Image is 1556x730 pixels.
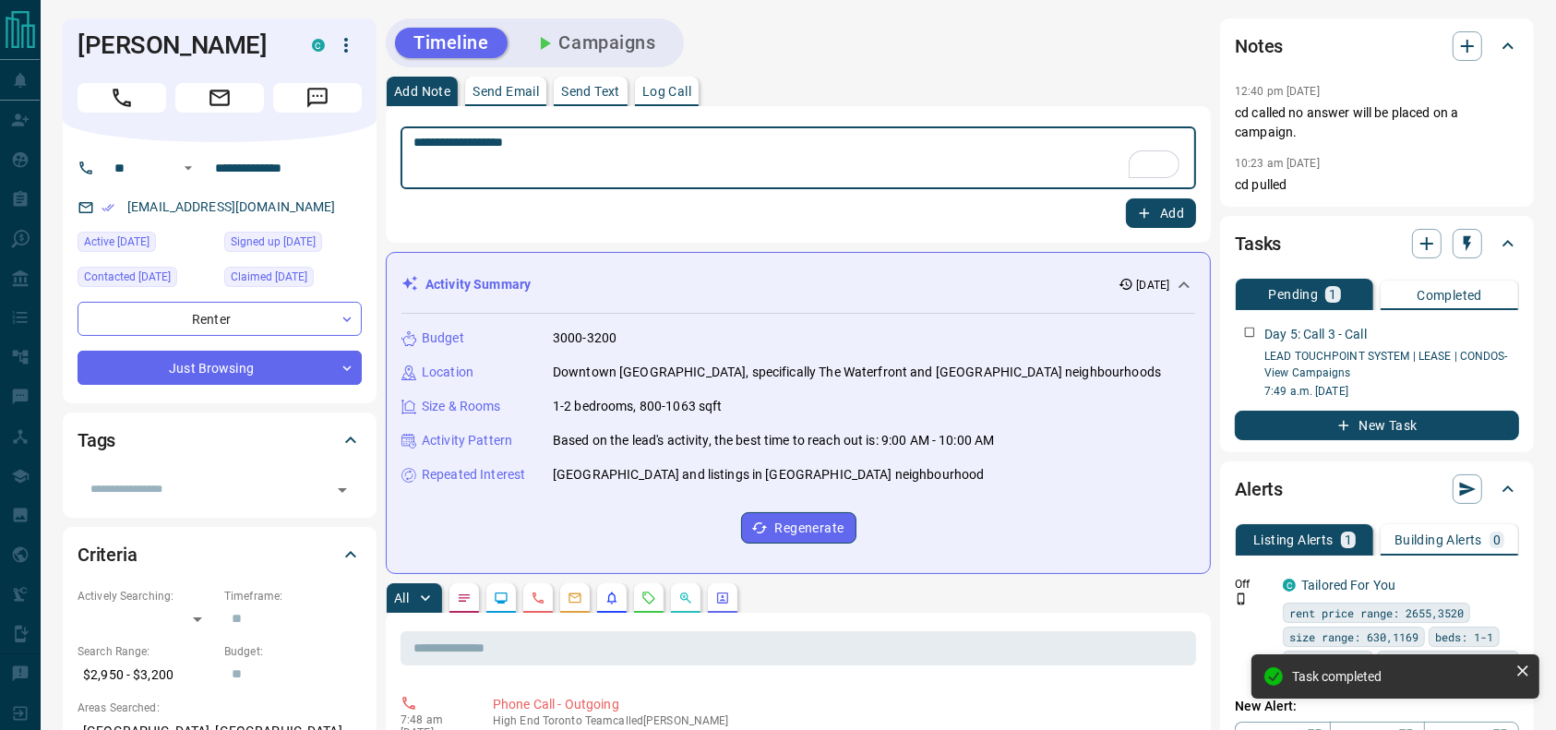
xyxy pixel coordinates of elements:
[84,268,171,286] span: Contacted [DATE]
[78,660,215,690] p: $2,950 - $3,200
[1235,24,1519,68] div: Notes
[642,85,691,98] p: Log Call
[78,351,362,385] div: Just Browsing
[312,39,325,52] div: condos.ca
[84,233,150,251] span: Active [DATE]
[1289,628,1418,646] span: size range: 630,1169
[401,713,465,726] p: 7:48 am
[177,157,199,179] button: Open
[1235,157,1320,170] p: 10:23 am [DATE]
[78,418,362,462] div: Tags
[422,329,464,348] p: Budget
[1264,350,1508,379] a: LEAD TOUCHPOINT SYSTEM | LEASE | CONDOS- View Campaigns
[1269,288,1319,301] p: Pending
[1493,533,1501,546] p: 0
[422,397,501,416] p: Size & Rooms
[224,643,362,660] p: Budget:
[78,588,215,604] p: Actively Searching:
[493,695,1189,714] p: Phone Call - Outgoing
[422,465,525,485] p: Repeated Interest
[394,592,409,604] p: All
[1301,578,1395,592] a: Tailored For You
[1235,467,1519,511] div: Alerts
[1283,579,1296,592] div: condos.ca
[1235,31,1283,61] h2: Notes
[678,591,693,605] svg: Opportunities
[1235,592,1248,605] svg: Push Notification Only
[457,591,472,605] svg: Notes
[231,233,316,251] span: Signed up [DATE]
[78,425,115,455] h2: Tags
[224,588,362,604] p: Timeframe:
[1235,85,1320,98] p: 12:40 pm [DATE]
[78,533,362,577] div: Criteria
[1435,628,1493,646] span: beds: 1-1
[78,700,362,716] p: Areas Searched:
[1329,288,1336,301] p: 1
[78,540,138,569] h2: Criteria
[473,85,539,98] p: Send Email
[401,268,1195,302] div: Activity Summary[DATE]
[422,431,512,450] p: Activity Pattern
[493,714,1189,727] p: High End Toronto Team called [PERSON_NAME]
[1235,175,1519,195] p: cd pulled
[1394,533,1482,546] p: Building Alerts
[553,431,994,450] p: Based on the lead's activity, the best time to reach out is: 9:00 AM - 10:00 AM
[1126,198,1196,228] button: Add
[1235,221,1519,266] div: Tasks
[515,28,675,58] button: Campaigns
[78,83,166,113] span: Call
[1137,277,1170,293] p: [DATE]
[531,591,545,605] svg: Calls
[1235,103,1519,142] p: cd called no answer will be placed on a campaign.
[1235,229,1281,258] h2: Tasks
[1345,533,1352,546] p: 1
[641,591,656,605] svg: Requests
[231,268,307,286] span: Claimed [DATE]
[553,397,723,416] p: 1-2 bedrooms, 800-1063 sqft
[553,363,1161,382] p: Downtown [GEOGRAPHIC_DATA], specifically The Waterfront and [GEOGRAPHIC_DATA] neighbourhoods
[1417,289,1482,302] p: Completed
[1292,669,1508,684] div: Task completed
[741,512,856,544] button: Regenerate
[175,83,264,113] span: Email
[78,267,215,293] div: Mon Aug 11 2025
[604,591,619,605] svg: Listing Alerts
[78,232,215,257] div: Mon Aug 11 2025
[1235,411,1519,440] button: New Task
[422,363,473,382] p: Location
[1235,697,1519,716] p: New Alert:
[561,85,620,98] p: Send Text
[273,83,362,113] span: Message
[1235,474,1283,504] h2: Alerts
[127,199,336,214] a: [EMAIL_ADDRESS][DOMAIN_NAME]
[78,30,284,60] h1: [PERSON_NAME]
[224,267,362,293] div: Mon Aug 11 2025
[413,135,1183,182] textarea: To enrich screen reader interactions, please activate Accessibility in Grammarly extension settings
[715,591,730,605] svg: Agent Actions
[78,302,362,336] div: Renter
[1289,604,1464,622] span: rent price range: 2655,3520
[494,591,509,605] svg: Lead Browsing Activity
[568,591,582,605] svg: Emails
[102,201,114,214] svg: Email Verified
[78,643,215,660] p: Search Range:
[329,477,355,503] button: Open
[553,329,616,348] p: 3000-3200
[1253,533,1334,546] p: Listing Alerts
[553,465,985,485] p: [GEOGRAPHIC_DATA] and listings in [GEOGRAPHIC_DATA] neighbourhood
[425,275,531,294] p: Activity Summary
[224,232,362,257] div: Mon Aug 11 2025
[1235,576,1272,592] p: Off
[394,85,450,98] p: Add Note
[1264,383,1519,400] p: 7:49 a.m. [DATE]
[1264,325,1367,344] p: Day 5: Call 3 - Call
[395,28,508,58] button: Timeline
